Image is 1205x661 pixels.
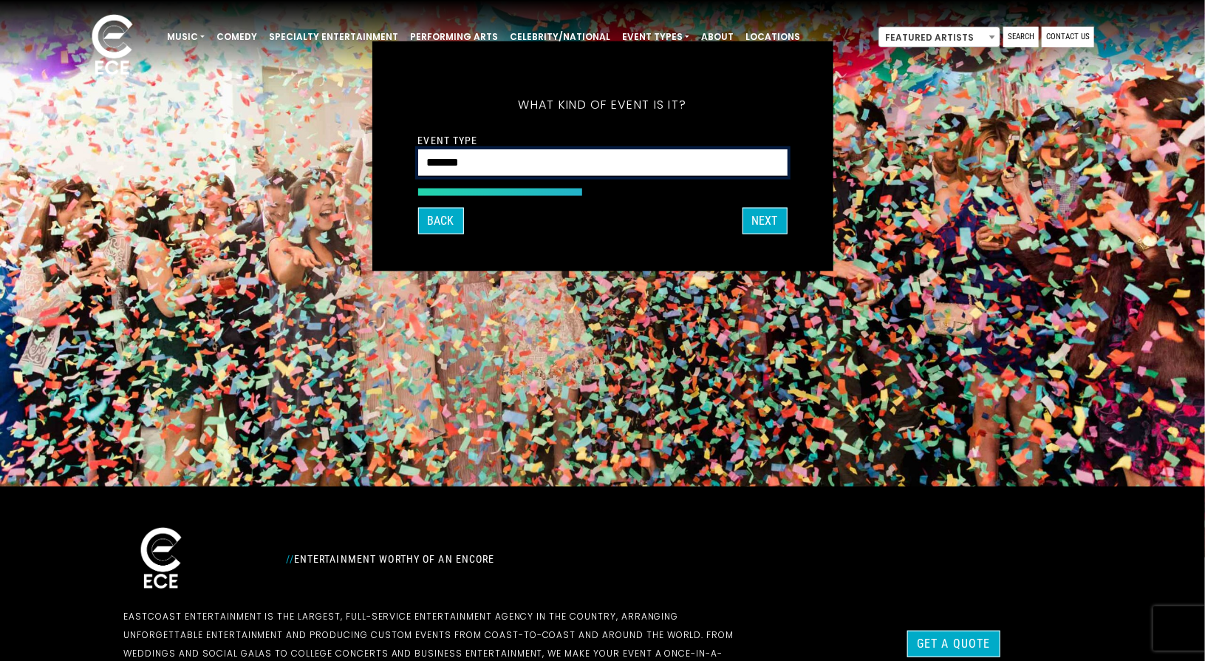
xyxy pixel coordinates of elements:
a: About [695,24,740,50]
img: ece_new_logo_whitev2-1.png [75,10,149,82]
span: Featured Artists [878,27,1000,47]
button: Back [418,207,464,234]
a: Get a Quote [907,631,1000,657]
a: Specialty Entertainment [263,24,404,50]
label: Event Type [418,134,478,147]
a: Comedy [211,24,263,50]
a: Search [1003,27,1039,47]
img: ece_new_logo_whitev2-1.png [124,523,198,595]
a: Performing Arts [404,24,504,50]
button: Next [743,207,788,234]
span: Featured Artists [879,27,1000,48]
a: Music [161,24,211,50]
span: // [287,553,294,565]
div: Entertainment Worthy of an Encore [278,547,765,571]
a: Contact Us [1042,27,1094,47]
a: Celebrity/National [504,24,616,50]
a: Locations [740,24,806,50]
h5: What kind of event is it? [418,78,788,132]
a: Event Types [616,24,695,50]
